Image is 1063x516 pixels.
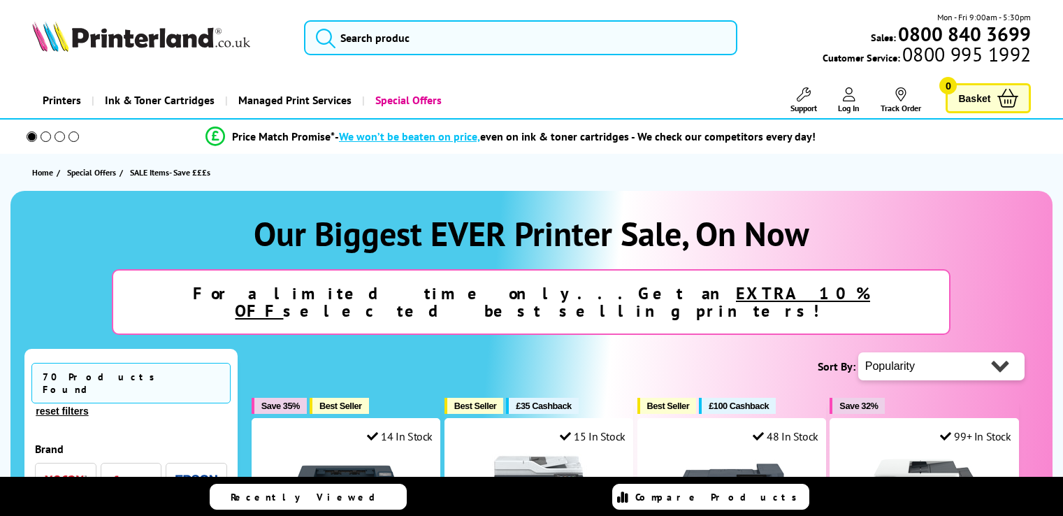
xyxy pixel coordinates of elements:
span: Customer Service: [823,48,1031,64]
div: 15 In Stock [560,429,625,443]
button: reset filters [31,405,92,417]
span: Save 35% [261,401,300,411]
span: Best Seller [319,401,362,411]
button: Kyocera [106,471,157,489]
a: Special Offers [362,83,452,118]
span: Save 32% [839,401,878,411]
a: Log In [838,87,860,113]
h1: Our Biggest EVER Printer Sale, On Now [24,212,1039,255]
span: Basket [958,89,990,108]
span: Compare Products [635,491,804,503]
button: Epson [171,471,222,489]
button: £35 Cashback [506,398,578,414]
button: Save 32% [830,398,885,414]
span: £100 Cashback [709,401,769,411]
a: 0800 840 3699 [896,27,1031,41]
div: - even on ink & toner cartridges - We check our competitors every day! [335,129,816,143]
a: Basket 0 [946,83,1031,113]
span: Mon - Fri 9:00am - 5:30pm [937,10,1031,24]
a: Recently Viewed [210,484,407,510]
input: Search produc [304,20,737,55]
a: Track Order [881,87,921,113]
div: Brand [35,442,227,456]
img: Printerland Logo [32,21,250,52]
span: 0 [939,77,957,94]
span: Best Seller [647,401,690,411]
span: Sales: [871,31,896,44]
b: 0800 840 3699 [898,21,1031,47]
img: Xerox [45,475,87,485]
span: Ink & Toner Cartridges [105,83,215,118]
img: Epson [175,475,217,485]
button: Best Seller [444,398,504,414]
span: Sort By: [818,359,855,373]
a: Home [32,165,57,180]
li: modal_Promise [7,124,1014,149]
span: 70 Products Found [31,363,231,403]
div: 48 In Stock [753,429,818,443]
a: Ink & Toner Cartridges [92,83,225,118]
span: Best Seller [454,401,497,411]
a: Printers [32,83,92,118]
div: 14 In Stock [367,429,433,443]
span: We won’t be beaten on price, [339,129,480,143]
span: Recently Viewed [231,491,389,503]
span: 0800 995 1992 [900,48,1031,61]
span: SALE Items- Save £££s [130,167,210,178]
span: £35 Cashback [516,401,571,411]
button: Best Seller [637,398,697,414]
a: Support [790,87,817,113]
a: Managed Print Services [225,83,362,118]
button: Save 35% [252,398,307,414]
button: Xerox [41,471,91,489]
strong: For a limited time only...Get an selected best selling printers! [193,282,870,322]
button: Best Seller [310,398,369,414]
span: Log In [838,103,860,113]
span: Price Match Promise* [232,129,335,143]
a: Special Offers [67,165,120,180]
span: Special Offers [67,165,116,180]
button: £100 Cashback [699,398,776,414]
a: Compare Products [612,484,809,510]
span: Support [790,103,817,113]
u: EXTRA 10% OFF [235,282,870,322]
a: Printerland Logo [32,21,287,55]
img: Kyocera [110,475,152,485]
div: 99+ In Stock [940,429,1011,443]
